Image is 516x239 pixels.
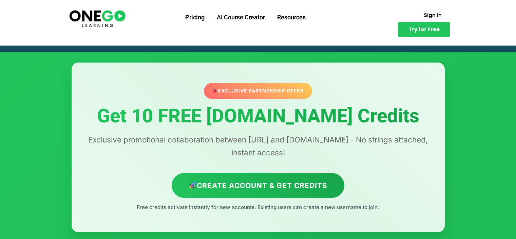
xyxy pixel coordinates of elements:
span: Try for Free [408,27,440,32]
a: Resources [271,8,312,26]
img: 🎉 [211,88,216,93]
a: Try for Free [398,22,450,37]
span: Sign in [424,13,442,18]
a: Sign in [416,8,450,22]
p: Free credits activate instantly for new accounts. Existing users can create a new username to join. [85,203,431,212]
img: 🚀 [189,182,196,189]
h1: Get 10 FREE [DOMAIN_NAME] Credits [85,106,431,127]
p: Exclusive promotional collaboration between [URL] and [DOMAIN_NAME] - No strings attached, instan... [85,133,431,159]
div: Exclusive Partnership Offer [202,83,314,99]
a: Pricing [179,8,211,26]
a: AI Course Creator [211,8,271,26]
a: Create Account & Get Credits [172,173,344,198]
h1: Get 10 FREE [DOMAIN_NAME] Credits! [78,31,438,46]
